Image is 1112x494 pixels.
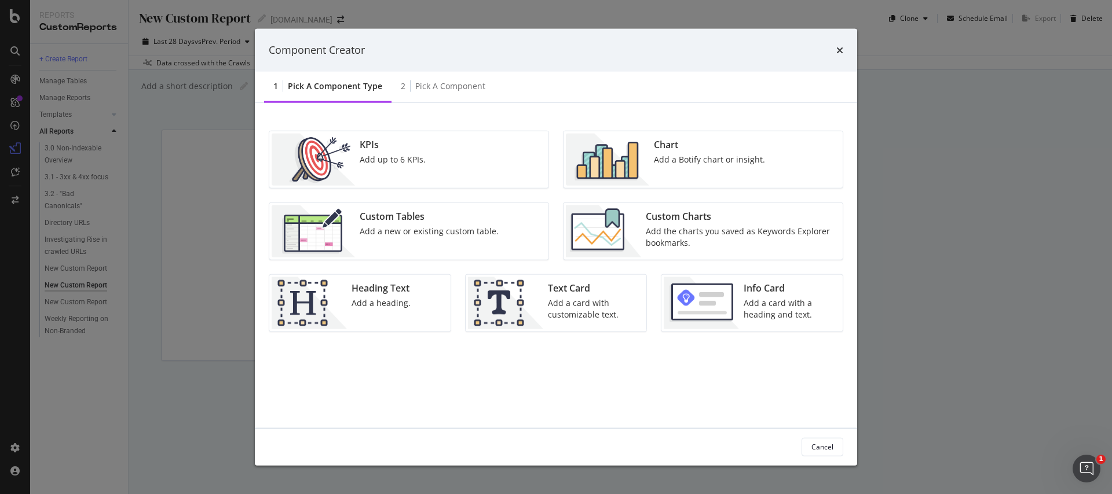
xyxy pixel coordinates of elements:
div: Add the charts you saved as Keywords Explorer bookmarks. [646,225,836,248]
span: 1 [1096,455,1106,464]
div: 2 [401,80,405,91]
div: KPIs [360,138,426,151]
iframe: Intercom live chat [1073,455,1100,482]
div: Add a heading. [352,297,411,308]
img: BHjNRGjj.png [566,133,649,185]
div: Add up to 6 KPIs. [360,153,426,165]
img: Chdk0Fza.png [566,205,641,257]
div: Pick a Component [415,80,485,91]
img: __UUOcd1.png [272,133,355,185]
div: Heading Text [352,281,411,294]
div: Pick a Component type [288,80,382,91]
img: CIPqJSrR.png [468,277,543,329]
div: times [836,43,843,58]
button: Cancel [802,437,843,456]
div: Add a card with customizable text. [548,297,640,320]
div: Add a card with a heading and text. [744,297,836,320]
div: Cancel [811,442,833,452]
img: CtJ9-kHf.png [272,277,347,329]
img: CzM_nd8v.png [272,205,355,257]
div: Add a new or existing custom table. [360,225,499,237]
img: 9fcGIRyhgxRLRpur6FCk681sBQ4rDmX99LnU5EkywwAAAAAElFTkSuQmCC [664,277,739,329]
div: Info Card [744,281,836,294]
div: Text Card [548,281,640,294]
div: modal [255,29,857,466]
div: Chart [654,138,765,151]
div: 1 [273,80,278,91]
div: Custom Tables [360,209,499,223]
div: Component Creator [269,43,365,58]
div: Add a Botify chart or insight. [654,153,765,165]
div: Custom Charts [646,209,836,223]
